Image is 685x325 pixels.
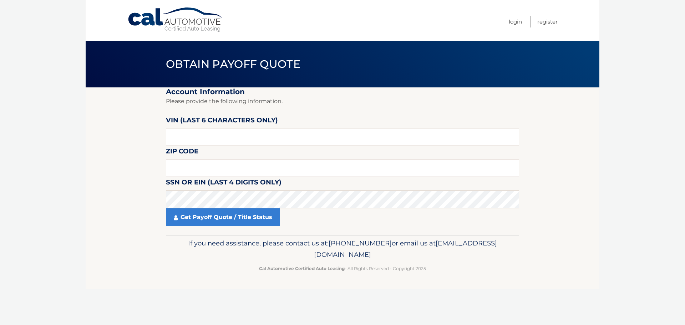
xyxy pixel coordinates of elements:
a: Cal Automotive [127,7,224,32]
a: Register [537,16,558,27]
label: Zip Code [166,146,198,159]
label: VIN (last 6 characters only) [166,115,278,128]
label: SSN or EIN (last 4 digits only) [166,177,281,190]
p: If you need assistance, please contact us at: or email us at [171,238,514,260]
a: Login [509,16,522,27]
p: Please provide the following information. [166,96,519,106]
span: Obtain Payoff Quote [166,57,300,71]
strong: Cal Automotive Certified Auto Leasing [259,266,345,271]
span: [PHONE_NUMBER] [329,239,392,247]
h2: Account Information [166,87,519,96]
a: Get Payoff Quote / Title Status [166,208,280,226]
p: - All Rights Reserved - Copyright 2025 [171,265,514,272]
